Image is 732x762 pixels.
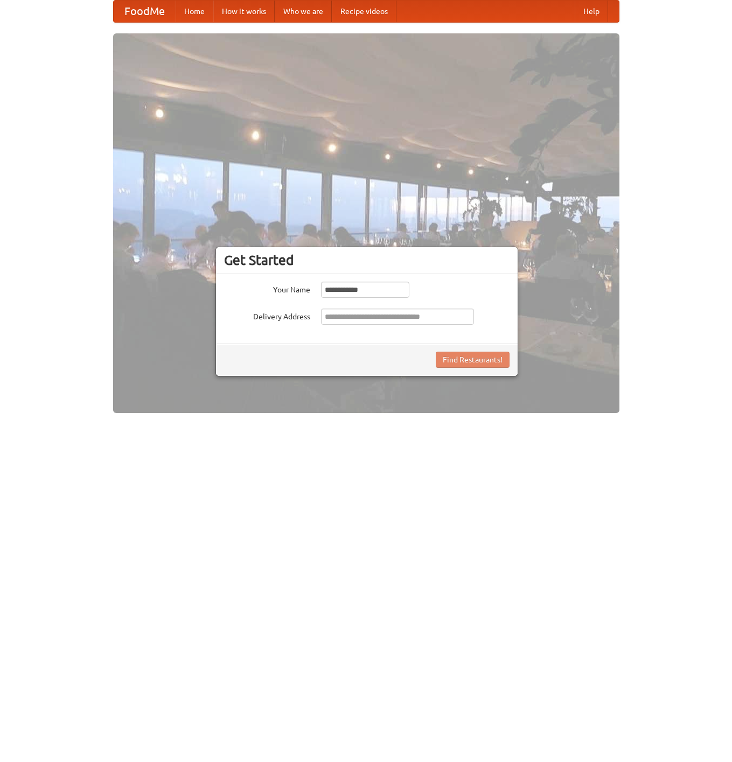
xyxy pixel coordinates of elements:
[224,252,510,268] h3: Get Started
[224,309,310,322] label: Delivery Address
[436,352,510,368] button: Find Restaurants!
[176,1,213,22] a: Home
[114,1,176,22] a: FoodMe
[275,1,332,22] a: Who we are
[213,1,275,22] a: How it works
[224,282,310,295] label: Your Name
[575,1,608,22] a: Help
[332,1,396,22] a: Recipe videos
